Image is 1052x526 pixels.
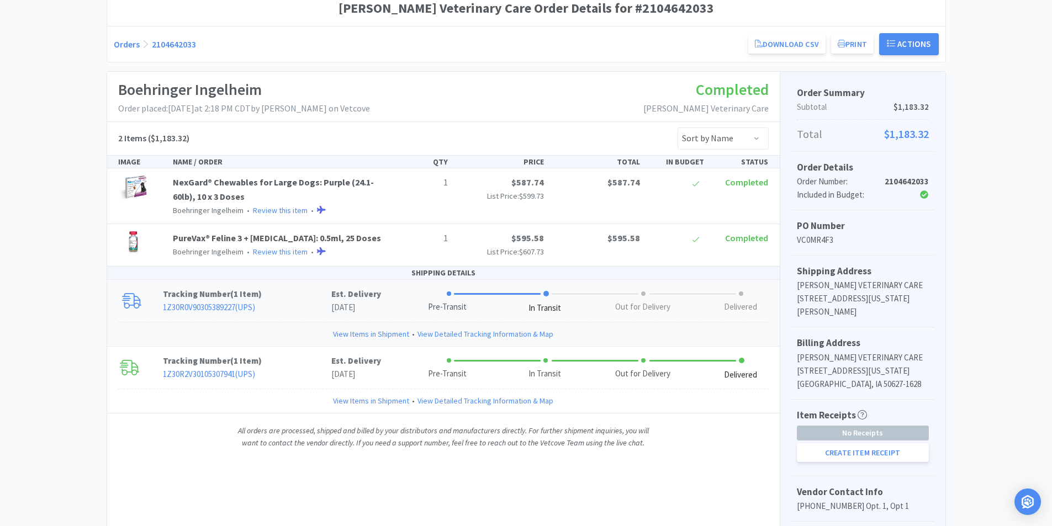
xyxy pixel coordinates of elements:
span: • [309,247,315,257]
a: PureVax® Feline 3 + [MEDICAL_DATA]: 0.5ml, 25 Doses [173,232,381,243]
p: [GEOGRAPHIC_DATA], IA 50627-1628 [797,378,929,391]
p: [PERSON_NAME] Veterinary Care [643,102,769,116]
div: IMAGE [114,156,169,168]
span: $1,183.32 [894,100,929,114]
span: Completed [725,177,768,188]
a: 1Z30R2V30105307941(UPS) [163,369,255,379]
div: Pre-Transit [428,301,467,314]
h5: Billing Address [797,336,929,350]
p: List Price: [457,190,544,202]
button: Print [831,35,874,54]
a: View Items in Shipment [333,328,409,340]
span: $595.58 [511,232,544,243]
p: [DATE] [331,368,381,381]
span: Completed [725,232,768,243]
a: Review this item [253,247,308,257]
h5: Vendor Contact Info [797,485,929,500]
img: fece590f6d5b4bdd93c338fb7f81e25d_487011.png [118,176,149,200]
span: $599.73 [519,191,544,201]
p: Tracking Number ( ) [163,288,331,301]
div: NAME / ORDER [168,156,388,168]
span: No Receipts [797,426,928,440]
p: VC0MR4F3 [797,233,929,247]
p: Est. Delivery [331,354,381,368]
span: • [409,395,417,407]
h5: PO Number [797,219,929,233]
div: In Transit [528,302,561,315]
h5: Shipping Address [797,264,929,279]
div: Out for Delivery [615,301,670,314]
span: Boehringer Ingelheim [173,247,244,257]
p: 1 [393,231,448,246]
div: Order Number: [797,175,885,188]
a: Orders [114,39,140,50]
div: Included in Budget: [797,188,885,201]
p: Tracking Number ( ) [163,354,331,368]
h5: Order Summary [797,86,929,100]
span: $587.74 [607,177,640,188]
a: View Detailed Tracking Information & Map [417,395,553,407]
a: 2104642033 [152,39,196,50]
span: 2 Items [118,132,146,144]
img: 0487b42a9bd343958930836838e62b9a_404528.png [118,231,149,256]
i: All orders are processed, shipped and billed by your distributors and manufacturers directly. For... [238,426,649,448]
span: • [245,205,251,215]
h1: Boehringer Ingelheim [118,77,370,102]
div: Delivered [724,301,757,314]
span: $595.58 [607,232,640,243]
button: Actions [879,33,939,55]
div: TOTAL [548,156,644,168]
span: $1,183.32 [884,125,929,143]
span: • [309,205,315,215]
p: 1 [393,176,448,190]
div: QTY [388,156,452,168]
div: Open Intercom Messenger [1014,488,1041,515]
p: List Price: [457,246,544,258]
p: [STREET_ADDRESS][US_STATE] [797,364,929,378]
div: In Transit [528,368,561,380]
div: STATUS [709,156,773,168]
h5: ($1,183.32) [118,131,189,146]
h5: Order Details [797,160,929,175]
a: View Detailed Tracking Information & Map [417,328,553,340]
span: $587.74 [511,177,544,188]
p: [PERSON_NAME] VETERINARY CARE [797,351,929,364]
p: [DATE] [331,301,381,314]
div: SHIPPING DETAILS [107,267,780,279]
div: IN BUDGET [644,156,709,168]
p: Total [797,125,929,143]
div: Out for Delivery [615,368,670,380]
div: PRICE [452,156,548,168]
span: • [245,247,251,257]
a: Download CSV [748,35,826,54]
a: View Items in Shipment [333,395,409,407]
a: 1Z30R0V90305389227(UPS) [163,302,255,312]
div: Pre-Transit [428,368,467,380]
div: Delivered [724,369,757,381]
h5: Item Receipts [797,408,867,423]
a: NexGard® Chewables for Large Dogs: Purple (24.1-60lb), 10 x 3 Doses [173,177,374,202]
button: Create Item Receipt [797,443,929,462]
p: Order placed: [DATE] at 2:18 PM CDT by [PERSON_NAME] on Vetcove [118,102,370,116]
span: Boehringer Ingelheim [173,205,244,215]
p: Subtotal [797,100,929,114]
span: $607.73 [519,247,544,257]
p: [PERSON_NAME] VETERINARY CARE [STREET_ADDRESS][US_STATE][PERSON_NAME] [797,279,929,318]
p: [PHONE_NUMBER] Opt. 1, Opt 1 [797,500,929,513]
span: 1 Item [234,289,258,299]
a: Review this item [253,205,308,215]
p: Est. Delivery [331,288,381,301]
span: 1 Item [234,355,258,366]
span: Completed [696,79,769,99]
span: • [409,328,417,340]
strong: 2104642033 [885,176,929,187]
